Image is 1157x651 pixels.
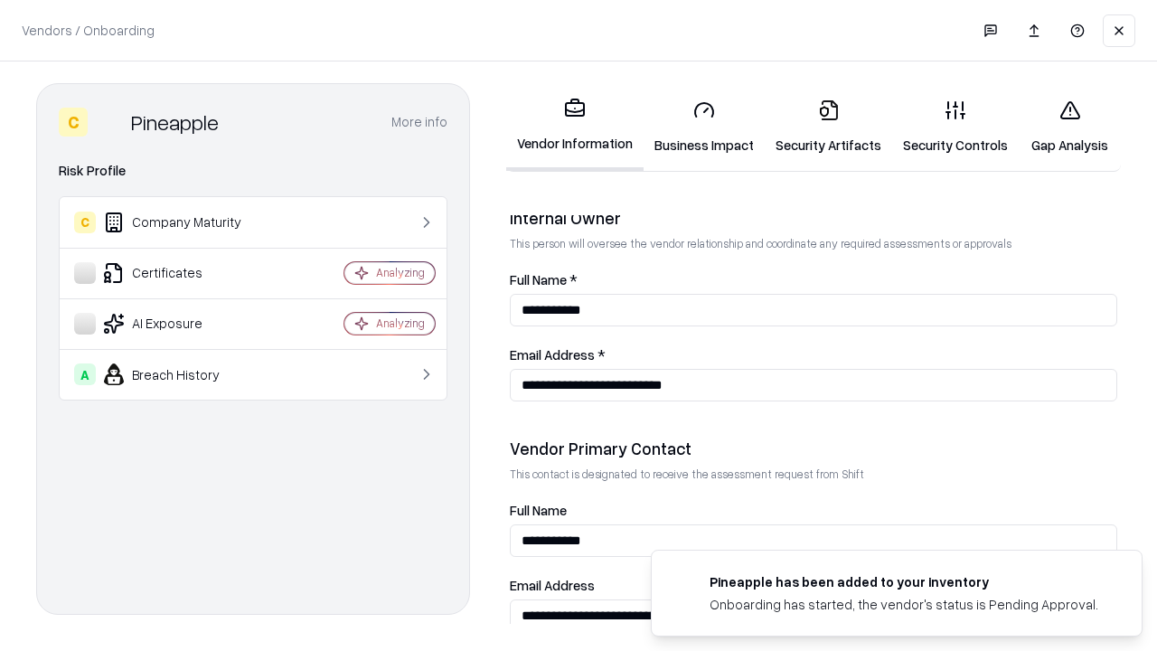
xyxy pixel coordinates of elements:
a: Business Impact [644,85,765,169]
a: Vendor Information [506,83,644,171]
label: Email Address [510,579,1117,592]
a: Security Controls [892,85,1019,169]
div: Internal Owner [510,207,1117,229]
label: Full Name * [510,273,1117,287]
button: More info [391,106,447,138]
div: C [74,212,96,233]
p: This contact is designated to receive the assessment request from Shift [510,467,1117,482]
img: pineappleenergy.com [673,572,695,594]
div: Pineapple has been added to your inventory [710,572,1098,591]
div: AI Exposure [74,313,290,335]
div: Breach History [74,363,290,385]
a: Security Artifacts [765,85,892,169]
div: Risk Profile [59,160,447,182]
div: Vendor Primary Contact [510,438,1117,459]
div: Company Maturity [74,212,290,233]
div: C [59,108,88,137]
label: Email Address * [510,348,1117,362]
div: Analyzing [376,316,425,331]
p: This person will oversee the vendor relationship and coordinate any required assessments or appro... [510,236,1117,251]
div: Pineapple [131,108,219,137]
div: Onboarding has started, the vendor's status is Pending Approval. [710,595,1098,614]
div: Analyzing [376,265,425,280]
div: Certificates [74,262,290,284]
label: Full Name [510,504,1117,517]
p: Vendors / Onboarding [22,21,155,40]
a: Gap Analysis [1019,85,1121,169]
img: Pineapple [95,108,124,137]
div: A [74,363,96,385]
